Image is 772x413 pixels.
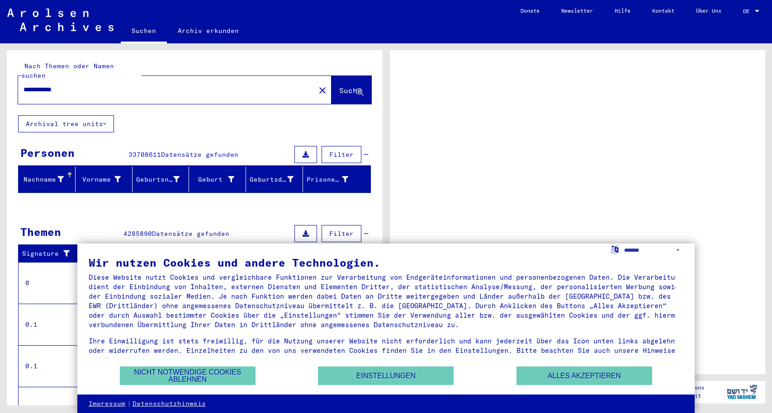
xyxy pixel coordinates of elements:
[19,304,81,345] td: 0.1
[307,175,348,184] div: Prisoner #
[189,167,246,192] mat-header-cell: Geburt‏
[332,76,371,104] button: Suche
[22,172,75,187] div: Nachname
[22,249,74,258] div: Signature
[89,257,684,268] div: Wir nutzen Cookies und andere Technologien.
[322,146,361,163] button: Filter
[21,62,114,80] mat-label: Nach Themen oder Namen suchen
[89,272,684,329] div: Diese Website nutzt Cookies und vergleichbare Funktionen zur Verarbeitung von Endgeräteinformatio...
[624,244,683,257] select: Sprache auswählen
[89,399,125,408] a: Impressum
[19,262,81,304] td: 0
[250,172,305,187] div: Geburtsdatum
[128,150,161,159] span: 33708611
[317,85,328,96] mat-icon: close
[167,20,250,42] a: Archiv erkunden
[318,366,454,385] button: Einstellungen
[193,175,234,184] div: Geburt‏
[193,172,246,187] div: Geburt‏
[22,247,83,261] div: Signature
[152,230,229,238] span: Datensätze gefunden
[18,115,114,132] button: Archival tree units
[19,167,76,192] mat-header-cell: Nachname
[329,150,354,159] span: Filter
[303,167,370,192] mat-header-cell: Prisoner #
[246,167,303,192] mat-header-cell: Geburtsdatum
[136,175,180,184] div: Geburtsname
[743,8,753,14] span: DE
[120,366,256,385] button: Nicht notwendige Cookies ablehnen
[20,145,75,161] div: Personen
[136,172,191,187] div: Geburtsname
[89,336,684,365] div: Ihre Einwilligung ist stets freiwillig, für die Nutzung unserer Website nicht erforderlich und ka...
[329,230,354,238] span: Filter
[610,245,620,253] label: Sprache auswählen
[725,380,759,403] img: yv_logo.png
[121,20,167,43] a: Suchen
[123,230,152,238] span: 4285890
[161,150,238,159] span: Datensätze gefunden
[307,172,360,187] div: Prisoner #
[339,86,362,95] span: Suche
[133,167,189,192] mat-header-cell: Geburtsname
[20,224,61,240] div: Themen
[22,175,64,184] div: Nachname
[250,175,294,184] div: Geburtsdatum
[79,172,132,187] div: Vorname
[313,81,332,99] button: Clear
[7,9,114,31] img: Arolsen_neg.svg
[79,175,121,184] div: Vorname
[322,225,361,242] button: Filter
[516,366,652,385] button: Alles akzeptieren
[76,167,133,192] mat-header-cell: Vorname
[133,399,206,408] a: Datenschutzhinweis
[19,345,81,387] td: 0.1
